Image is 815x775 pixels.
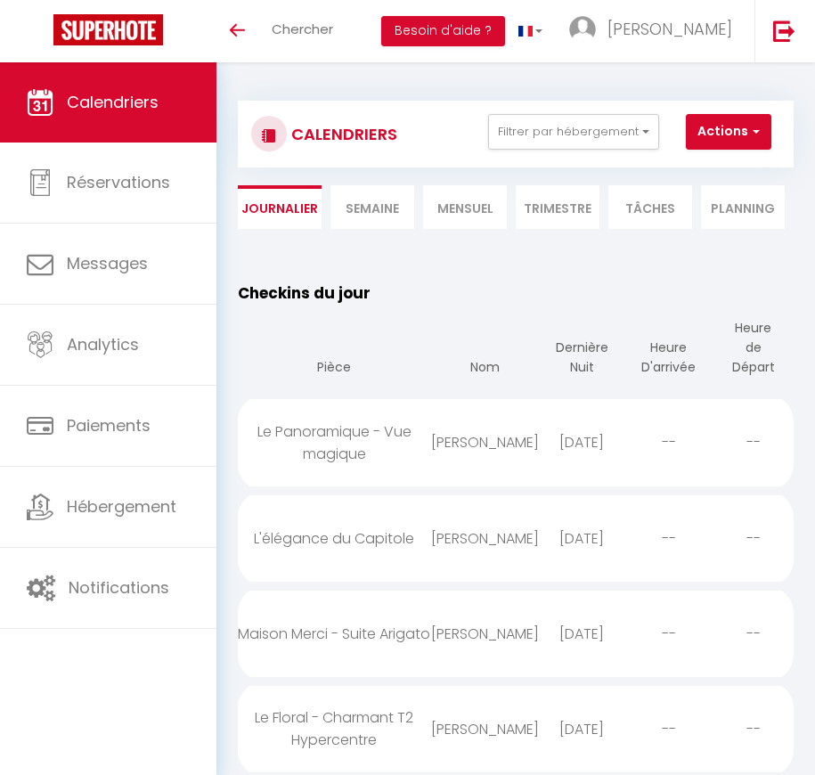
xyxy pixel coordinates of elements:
[238,510,430,567] div: L'élégance du Capitole
[624,700,713,758] div: --
[53,14,163,45] img: Super Booking
[238,305,430,395] th: Pièce
[67,495,176,518] span: Hébergement
[67,252,148,274] span: Messages
[607,18,732,40] span: [PERSON_NAME]
[69,576,169,599] span: Notifications
[430,510,540,567] div: [PERSON_NAME]
[713,510,794,567] div: --
[686,114,771,150] button: Actions
[540,413,624,471] div: [DATE]
[540,510,624,567] div: [DATE]
[238,403,430,483] div: Le Panoramique - Vue magique
[773,20,795,42] img: logout
[287,114,397,154] h3: CALENDRIERS
[624,413,713,471] div: --
[67,91,159,113] span: Calendriers
[238,689,430,769] div: Le Floral - Charmant T2 Hypercentre
[381,16,505,46] button: Besoin d'aide ?
[713,605,794,663] div: --
[430,413,540,471] div: [PERSON_NAME]
[713,700,794,758] div: --
[540,700,624,758] div: [DATE]
[608,185,692,229] li: Tâches
[430,605,540,663] div: [PERSON_NAME]
[330,185,414,229] li: Semaine
[540,305,624,395] th: Dernière Nuit
[624,305,713,395] th: Heure D'arrivée
[624,510,713,567] div: --
[569,16,596,43] img: ...
[430,305,540,395] th: Nom
[238,282,371,304] span: Checkins du jour
[540,605,624,663] div: [DATE]
[488,114,659,150] button: Filtrer par hébergement
[423,185,507,229] li: Mensuel
[238,185,322,229] li: Journalier
[713,305,794,395] th: Heure de Départ
[701,185,785,229] li: Planning
[238,605,430,663] div: Maison Merci - Suite Arigato
[272,20,333,38] span: Chercher
[430,700,540,758] div: [PERSON_NAME]
[516,185,599,229] li: Trimestre
[713,413,794,471] div: --
[67,171,170,193] span: Réservations
[67,414,151,436] span: Paiements
[624,605,713,663] div: --
[67,333,139,355] span: Analytics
